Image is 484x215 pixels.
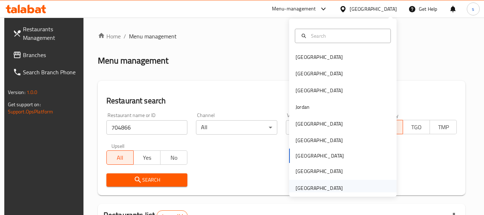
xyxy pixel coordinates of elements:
[124,32,126,41] li: /
[430,120,457,134] button: TMP
[296,103,310,111] div: Jordan
[133,150,160,165] button: Yes
[296,184,343,192] div: [GEOGRAPHIC_DATA]
[472,5,474,13] span: s
[110,153,131,163] span: All
[406,122,427,132] span: TGO
[98,55,168,66] h2: Menu management
[296,70,343,78] div: [GEOGRAPHIC_DATA]
[27,88,38,97] span: 1.0.0
[196,120,277,135] div: All
[136,153,158,163] span: Yes
[296,136,343,144] div: [GEOGRAPHIC_DATA]
[296,120,343,128] div: [GEOGRAPHIC_DATA]
[106,95,457,106] h2: Restaurant search
[350,5,397,13] div: [GEOGRAPHIC_DATA]
[286,120,367,135] div: All
[433,122,454,132] span: TMP
[23,51,80,59] span: Branches
[296,87,343,94] div: [GEOGRAPHIC_DATA]
[106,150,134,165] button: All
[381,113,399,118] label: Delivery
[98,32,466,41] nav: breadcrumb
[23,68,80,76] span: Search Branch Phone
[403,120,430,134] button: TGO
[98,32,121,41] a: Home
[7,20,85,46] a: Restaurants Management
[160,150,187,165] button: No
[106,120,188,135] input: Search for restaurant name or ID..
[8,107,53,116] a: Support.OpsPlatform
[8,88,25,97] span: Version:
[23,25,80,42] span: Restaurants Management
[296,53,343,61] div: [GEOGRAPHIC_DATA]
[7,46,85,64] a: Branches
[272,5,316,13] div: Menu-management
[111,143,125,148] label: Upsell
[129,32,177,41] span: Menu management
[106,173,188,187] button: Search
[296,167,343,175] div: [GEOGRAPHIC_DATA]
[8,100,41,109] span: Get support on:
[7,64,85,81] a: Search Branch Phone
[163,153,185,163] span: No
[112,176,182,184] span: Search
[308,32,386,40] input: Search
